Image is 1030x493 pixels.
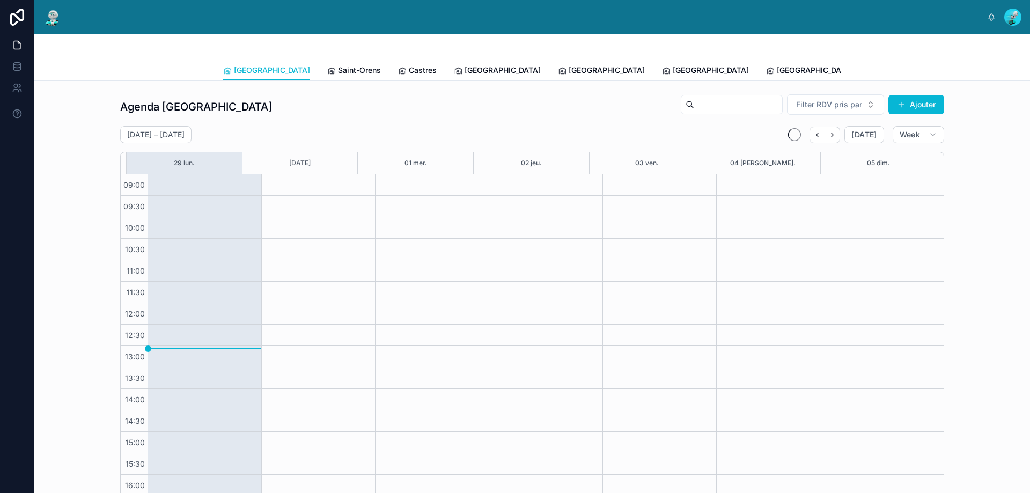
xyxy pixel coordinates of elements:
[124,266,148,275] span: 11:00
[810,127,825,143] button: Back
[888,95,944,114] button: Ajouter
[122,223,148,232] span: 10:00
[900,130,920,139] span: Week
[122,245,148,254] span: 10:30
[122,395,148,404] span: 14:00
[338,65,381,76] span: Saint-Orens
[673,65,749,76] span: [GEOGRAPHIC_DATA]
[454,61,541,82] a: [GEOGRAPHIC_DATA]
[122,481,148,490] span: 16:00
[409,65,437,76] span: Castres
[521,152,542,174] button: 02 jeu.
[234,65,310,76] span: [GEOGRAPHIC_DATA]
[825,127,840,143] button: Next
[867,152,890,174] button: 05 dim.
[127,129,185,140] h2: [DATE] – [DATE]
[122,373,148,382] span: 13:30
[893,126,944,143] button: Week
[223,61,310,81] a: [GEOGRAPHIC_DATA]
[730,152,796,174] button: 04 [PERSON_NAME].
[120,99,272,114] h1: Agenda [GEOGRAPHIC_DATA]
[662,61,749,82] a: [GEOGRAPHIC_DATA]
[122,352,148,361] span: 13:00
[122,330,148,340] span: 12:30
[844,126,884,143] button: [DATE]
[124,288,148,297] span: 11:30
[851,130,877,139] span: [DATE]
[123,438,148,447] span: 15:00
[121,180,148,189] span: 09:00
[404,152,427,174] button: 01 mer.
[289,152,311,174] button: [DATE]
[121,202,148,211] span: 09:30
[777,65,853,76] span: [GEOGRAPHIC_DATA]
[558,61,645,82] a: [GEOGRAPHIC_DATA]
[122,309,148,318] span: 12:00
[123,459,148,468] span: 15:30
[569,65,645,76] span: [GEOGRAPHIC_DATA]
[465,65,541,76] span: [GEOGRAPHIC_DATA]
[174,152,195,174] button: 29 lun.
[122,416,148,425] span: 14:30
[796,99,862,110] span: Filter RDV pris par
[635,152,659,174] button: 03 ven.
[787,94,884,115] button: Select Button
[766,61,853,82] a: [GEOGRAPHIC_DATA]
[43,9,62,26] img: App logo
[398,61,437,82] a: Castres
[71,15,987,19] div: scrollable content
[327,61,381,82] a: Saint-Orens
